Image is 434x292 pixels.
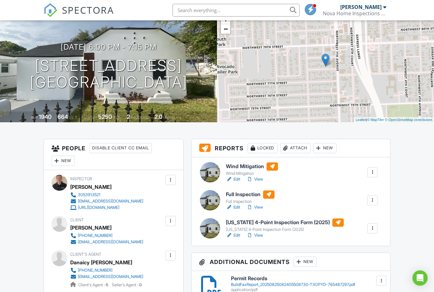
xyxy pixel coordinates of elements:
div: Danaicy [PERSON_NAME] [70,258,132,267]
span: Inspector [70,176,92,181]
h6: Permit Records [231,276,383,281]
div: [EMAIL_ADDRESS][DOMAIN_NAME] [78,199,143,204]
div: Open Intercom Messenger [412,270,428,286]
div: [PERSON_NAME] [70,223,112,232]
div: [EMAIL_ADDRESS][DOMAIN_NAME] [78,274,143,279]
div: [PERSON_NAME] [340,4,382,10]
div: [EMAIL_ADDRESS][DOMAIN_NAME] [78,239,143,245]
div: [US_STATE] 4-Point Inspection Form (2025) [226,227,344,232]
div: 3053913521 [78,192,100,197]
span: sq.ft. [113,115,121,120]
a: [URL][DOMAIN_NAME] [70,204,143,211]
h1: [STREET_ADDRESS] [GEOGRAPHIC_DATA] [30,57,187,91]
a: Permit Records BuildFaxReport_20250825082405508730-T3OPYD-765487297.pdf application/pdf [231,276,383,292]
span: Client's Agent - [78,282,109,287]
div: [PERSON_NAME] [70,182,112,192]
h3: Additional Documents [192,253,390,271]
a: [EMAIL_ADDRESS][DOMAIN_NAME] [70,198,143,204]
h6: [US_STATE] 4-Point Inspection Form (2025) [226,218,344,227]
div: [PHONE_NUMBER] [78,233,112,238]
a: Full Inspection Full Inspection [226,190,275,204]
a: Wind Mitigation Wind Mitigation [226,162,278,176]
div: New [51,156,75,166]
a: SPECTORA [44,9,114,22]
div: Attach [280,143,311,153]
div: Disable Client CC Email [89,143,152,153]
a: 3053913521 [70,192,143,198]
strong: 5 [106,282,108,287]
a: [PHONE_NUMBER] [70,232,143,239]
div: New [294,257,317,267]
span: Client [70,217,84,222]
div: Nova Home Inspections LLC [323,10,386,17]
a: Edit [226,176,240,182]
span: bathrooms [163,115,181,120]
a: Leaflet [356,118,366,122]
div: [URL][DOMAIN_NAME] [78,205,119,210]
div: 1940 [39,113,51,120]
a: [EMAIL_ADDRESS][DOMAIN_NAME] [70,274,143,280]
h6: Full Inspection [226,190,275,199]
a: View [247,204,263,210]
span: Lot Size [84,115,97,120]
h3: [DATE] 6:00 pm - 7:15 pm [61,43,157,51]
div: 2.0 [154,113,162,120]
h3: People [44,139,183,170]
a: © MapTiler [367,118,384,122]
a: © OpenStreetMap contributors [385,118,432,122]
img: The Best Home Inspection Software - Spectora [44,3,58,17]
a: Edit [226,204,240,210]
div: BuildFaxReport_20250825082405508730-T3OPYD-765487297.pdf [231,282,383,287]
div: 664 [58,113,68,120]
span: bedrooms [131,115,148,120]
div: Wind Mitigation [226,171,278,176]
a: [PHONE_NUMBER] [70,267,143,274]
input: Search everything... [173,4,300,17]
div: New [313,143,336,153]
strong: 0 [139,282,142,287]
h3: Reports [192,139,390,157]
div: 2 [127,113,130,120]
span: SPECTORA [62,3,114,17]
span: Built [31,115,38,120]
div: [PHONE_NUMBER] [78,268,112,273]
span: Seller's Agent - [112,282,142,287]
div: | [354,117,434,123]
div: Full Inspection [226,199,275,204]
span: Client's Agent [70,252,101,257]
div: Locked [248,143,278,153]
a: View [247,232,263,239]
a: [US_STATE] 4-Point Inspection Form (2025) [US_STATE] 4-Point Inspection Form (2025) [226,218,344,232]
div: 5250 [98,113,112,120]
a: View [247,176,263,182]
h6: Wind Mitigation [226,162,278,171]
a: Edit [226,232,240,239]
a: Zoom out [221,24,230,34]
a: [EMAIL_ADDRESS][DOMAIN_NAME] [70,239,143,245]
span: sq. ft. [69,115,78,120]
